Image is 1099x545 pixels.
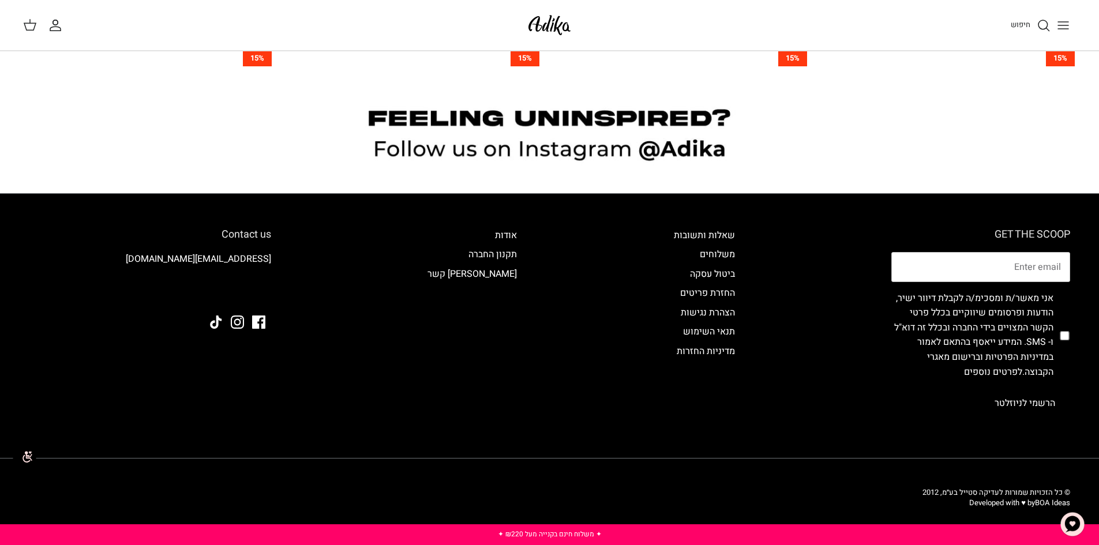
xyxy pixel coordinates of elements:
a: חיפוש [1011,18,1051,32]
img: Adika IL [239,284,271,299]
span: © כל הזכויות שמורות לעדיקה סטייל בע״מ, 2012 [922,487,1070,498]
input: Email [891,252,1070,282]
a: 15% [826,50,1076,66]
a: BOA Ideas [1035,497,1070,508]
a: תקנון החברה [468,247,517,261]
span: 15% [243,50,272,66]
a: תנאי השימוש [683,325,735,339]
button: Toggle menu [1051,13,1076,38]
a: 15% [291,50,541,66]
div: Secondary navigation [416,228,528,418]
a: [EMAIL_ADDRESS][DOMAIN_NAME] [126,252,271,266]
span: 15% [778,50,807,66]
a: אודות [495,228,517,242]
span: חיפוש [1011,19,1030,30]
div: Secondary navigation [662,228,747,418]
a: הצהרת נגישות [681,306,735,320]
a: Tiktok [209,315,223,329]
button: צ'אט [1055,507,1090,542]
p: Developed with ♥ by [922,498,1070,508]
h6: GET THE SCOOP [891,228,1070,241]
a: Facebook [252,315,265,329]
a: [PERSON_NAME] קשר [427,267,517,281]
a: ✦ משלוח חינם בקנייה מעל ₪220 ✦ [498,529,602,539]
a: 15% [23,50,273,66]
a: שאלות ותשובות [674,228,735,242]
a: ביטול עסקה [690,267,735,281]
span: 15% [511,50,539,66]
h6: Contact us [29,228,271,241]
a: מדיניות החזרות [677,344,735,358]
img: Adika IL [525,12,574,39]
a: Instagram [231,315,244,329]
label: אני מאשר/ת ומסכימ/ה לקבלת דיוור ישיר, הודעות ופרסומים שיווקיים בכלל פרטי הקשר המצויים בידי החברה ... [891,291,1053,380]
a: משלוחים [700,247,735,261]
a: 15% [558,50,809,66]
span: 15% [1046,50,1075,66]
button: הרשמי לניוזלטר [980,389,1070,418]
a: החזרת פריטים [680,286,735,300]
img: accessibility_icon02.svg [9,441,40,472]
a: לפרטים נוספים [964,365,1022,379]
a: החשבון שלי [48,18,67,32]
